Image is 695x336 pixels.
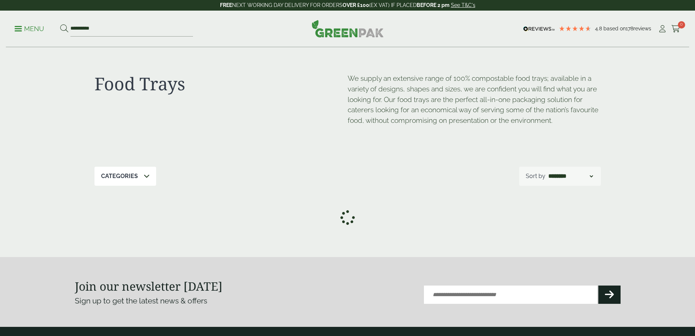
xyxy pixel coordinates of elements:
p: Categories [101,172,138,181]
i: Cart [671,25,680,33]
span: reviews [633,26,651,31]
span: Based on [603,26,626,31]
strong: Join our newsletter [DATE] [75,278,223,294]
strong: BEFORE 2 pm [417,2,449,8]
span: 4.8 [595,26,603,31]
div: 4.78 Stars [559,25,591,32]
img: GreenPak Supplies [312,20,384,37]
p: We supply an extensive range of 100% compostable food trays; available in a variety of designs, s... [348,73,601,126]
img: REVIEWS.io [523,26,555,31]
p: Sort by [526,172,545,181]
strong: OVER £100 [343,2,369,8]
p: Sign up to get the latest news & offers [75,295,320,307]
a: See T&C's [451,2,475,8]
h1: Food Trays [94,73,348,94]
p: Menu [15,24,44,33]
strong: FREE [220,2,232,8]
select: Shop order [547,172,594,181]
i: My Account [658,25,667,33]
a: 0 [671,23,680,34]
span: 178 [626,26,633,31]
span: 0 [678,21,685,29]
a: Menu [15,24,44,32]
